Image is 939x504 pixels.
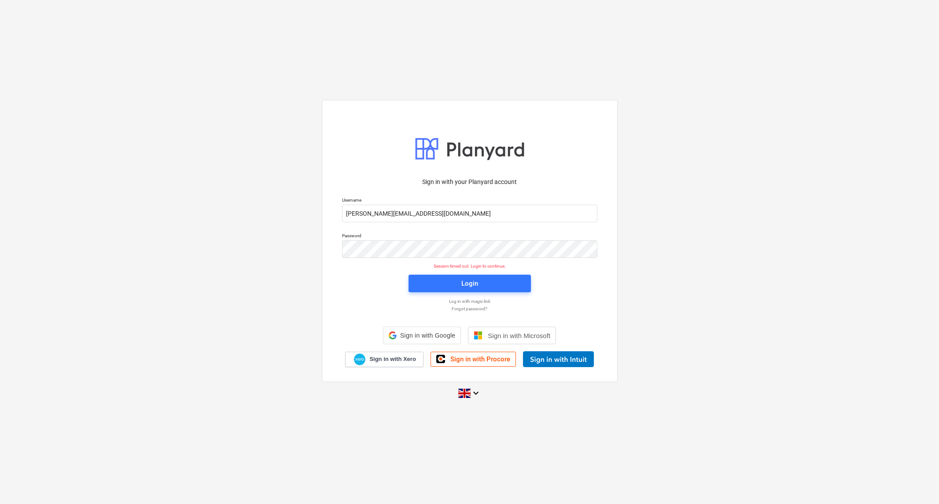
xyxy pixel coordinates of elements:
[342,233,597,240] p: Password
[342,205,597,222] input: Username
[338,306,602,312] a: Forgot password?
[431,352,516,367] a: Sign in with Procore
[409,275,531,292] button: Login
[369,355,416,363] span: Sign in with Xero
[337,263,603,269] p: Session timed out. Login to continue.
[450,355,510,363] span: Sign in with Procore
[345,352,423,367] a: Sign in with Xero
[383,327,461,344] div: Sign in with Google
[342,177,597,187] p: Sign in with your Planyard account
[342,197,597,205] p: Username
[354,353,365,365] img: Xero logo
[471,388,481,398] i: keyboard_arrow_down
[488,332,550,339] span: Sign in with Microsoft
[461,278,478,289] div: Login
[474,331,482,340] img: Microsoft logo
[338,298,602,304] a: Log in with magic link
[400,332,455,339] span: Sign in with Google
